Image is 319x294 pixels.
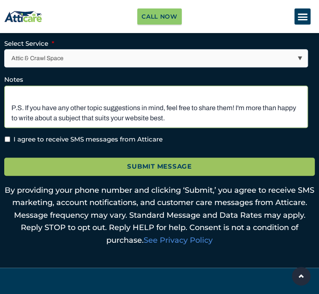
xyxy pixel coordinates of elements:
[4,158,315,176] input: Submit Message
[137,8,182,25] a: Call Now
[144,236,213,245] a: See Privacy Policy
[141,11,178,22] span: Call Now
[294,8,311,25] div: Menu Toggle
[4,75,23,84] label: Notes
[4,39,54,48] label: Select Service
[4,184,315,247] p: By providing your phone number and clicking ‘Submit,’ you agree to receive SMS marketing, account...
[14,135,163,144] label: I agree to receive SMS messages from Atticare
